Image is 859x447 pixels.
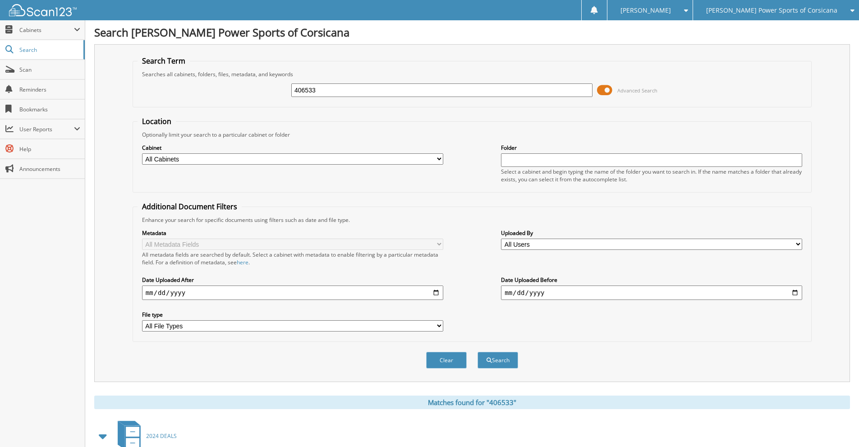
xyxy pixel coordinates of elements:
[142,311,443,318] label: File type
[19,46,79,54] span: Search
[501,168,802,183] div: Select a cabinet and begin typing the name of the folder you want to search in. If the name match...
[138,202,242,212] legend: Additional Document Filters
[706,8,837,13] span: [PERSON_NAME] Power Sports of Corsicana
[138,116,176,126] legend: Location
[501,144,802,152] label: Folder
[478,352,518,369] button: Search
[426,352,467,369] button: Clear
[237,258,248,266] a: here
[19,145,80,153] span: Help
[138,216,807,224] div: Enhance your search for specific documents using filters such as date and file type.
[19,26,74,34] span: Cabinets
[146,432,177,440] span: 2024 DEALS
[620,8,671,13] span: [PERSON_NAME]
[501,276,802,284] label: Date Uploaded Before
[94,396,850,409] div: Matches found for "406533"
[9,4,77,16] img: scan123-logo-white.svg
[142,276,443,284] label: Date Uploaded After
[19,86,80,93] span: Reminders
[142,286,443,300] input: start
[19,106,80,113] span: Bookmarks
[94,25,850,40] h1: Search [PERSON_NAME] Power Sports of Corsicana
[142,144,443,152] label: Cabinet
[138,131,807,138] div: Optionally limit your search to a particular cabinet or folder
[138,56,190,66] legend: Search Term
[142,229,443,237] label: Metadata
[19,165,80,173] span: Announcements
[19,125,74,133] span: User Reports
[138,70,807,78] div: Searches all cabinets, folders, files, metadata, and keywords
[19,66,80,74] span: Scan
[617,87,657,94] span: Advanced Search
[501,286,802,300] input: end
[501,229,802,237] label: Uploaded By
[142,251,443,266] div: All metadata fields are searched by default. Select a cabinet with metadata to enable filtering b...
